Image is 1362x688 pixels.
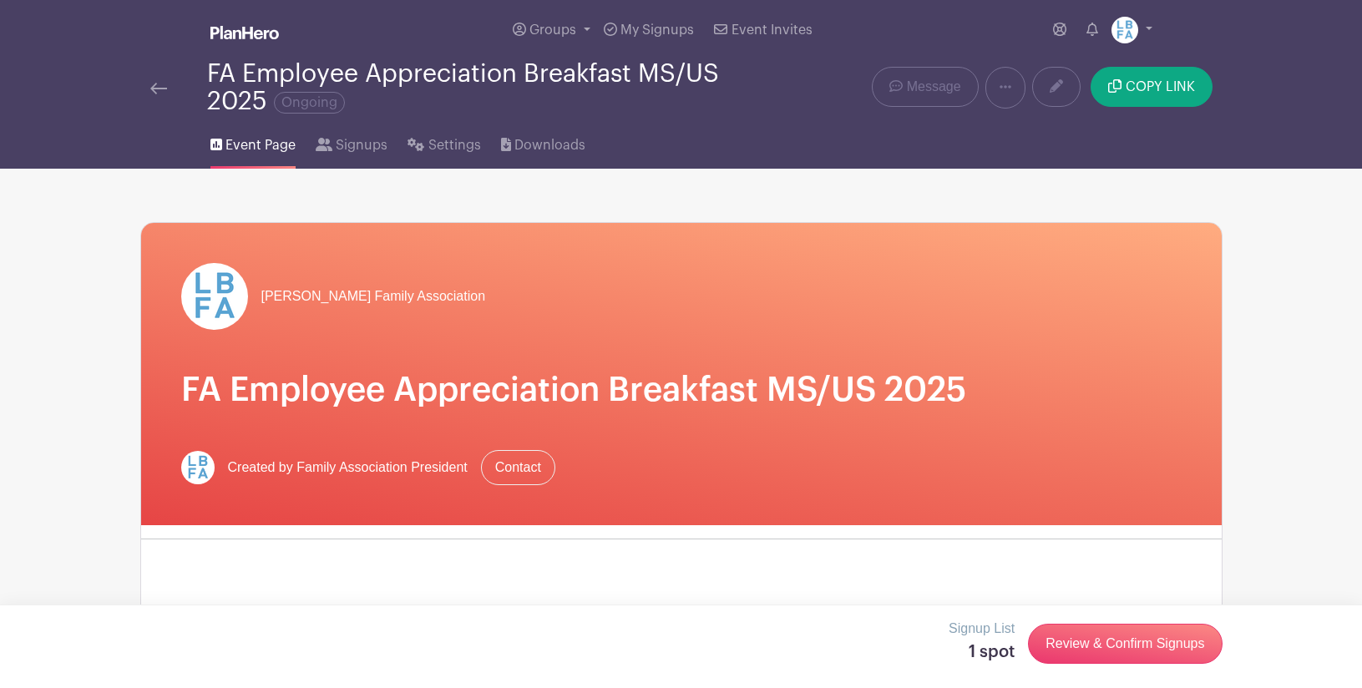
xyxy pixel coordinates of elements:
span: [PERSON_NAME] Family Association [261,286,486,306]
h5: 1 spot [949,642,1015,662]
a: Contact [481,450,555,485]
span: Event Page [225,135,296,155]
img: LBFArev.png [1111,17,1138,43]
span: Event Invites [732,23,813,37]
span: COPY LINK [1126,80,1195,94]
span: Groups [529,23,576,37]
img: logo_white-6c42ec7e38ccf1d336a20a19083b03d10ae64f83f12c07503d8b9e83406b4c7d.svg [210,26,279,39]
img: LBFArev.png [181,263,248,330]
span: Created by Family Association President [228,458,468,478]
a: Signups [316,115,387,169]
div: FA Employee Appreciation Breakfast MS/US 2025 [207,60,748,115]
span: Message [907,77,961,97]
a: Message [872,67,978,107]
span: Downloads [514,135,585,155]
img: back-arrow-29a5d9b10d5bd6ae65dc969a981735edf675c4d7a1fe02e03b50dbd4ba3cdb55.svg [150,83,167,94]
span: Settings [428,135,481,155]
h1: FA Employee Appreciation Breakfast MS/US 2025 [181,370,1182,410]
img: LBFArev.png [181,451,215,484]
button: COPY LINK [1091,67,1212,107]
p: Signup List [949,619,1015,639]
span: Ongoing [274,92,345,114]
a: Event Page [210,115,296,169]
a: Settings [408,115,480,169]
a: Review & Confirm Signups [1028,624,1222,664]
span: Signups [336,135,387,155]
span: My Signups [620,23,694,37]
a: Downloads [501,115,585,169]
